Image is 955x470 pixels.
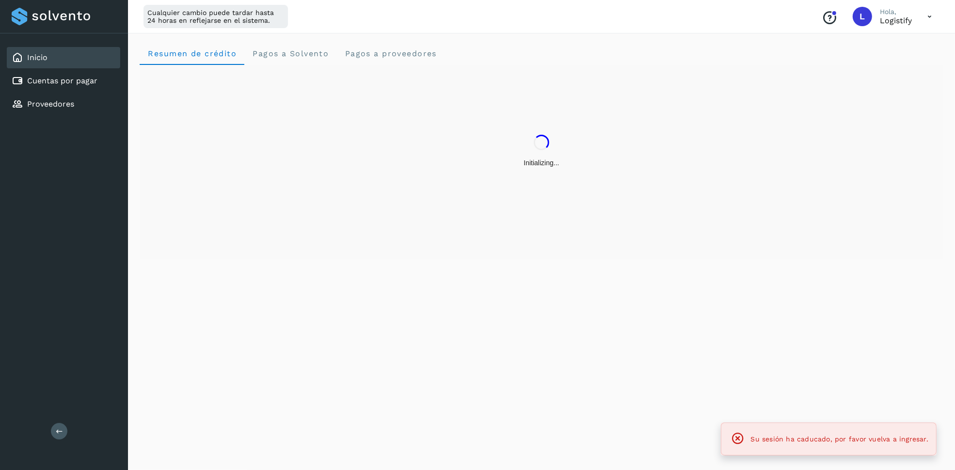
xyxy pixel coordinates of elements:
div: Proveedores [7,94,120,115]
a: Cuentas por pagar [27,76,97,85]
div: Inicio [7,47,120,68]
a: Proveedores [27,99,74,109]
span: Pagos a Solvento [252,49,329,58]
div: Cualquier cambio puede tardar hasta 24 horas en reflejarse en el sistema. [143,5,288,28]
div: Cuentas por pagar [7,70,120,92]
a: Inicio [27,53,48,62]
p: Logistify [880,16,912,25]
span: Su sesión ha caducado, por favor vuelva a ingresar. [751,435,928,443]
span: Pagos a proveedores [344,49,437,58]
p: Hola, [880,8,912,16]
span: Resumen de crédito [147,49,237,58]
